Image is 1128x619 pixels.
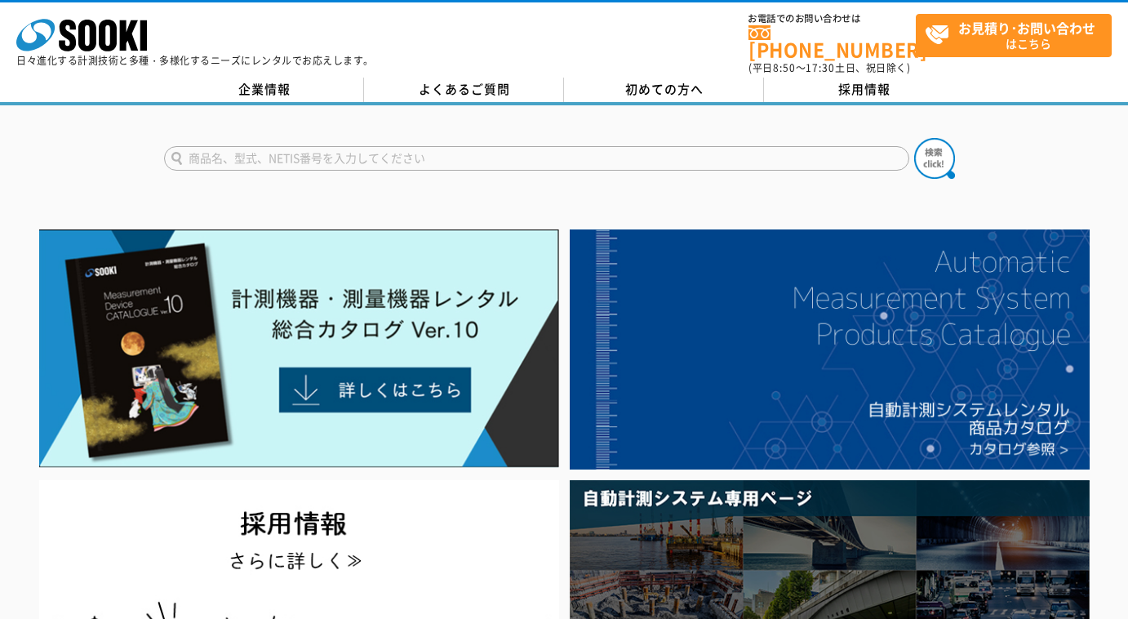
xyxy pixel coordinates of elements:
[916,14,1112,57] a: お見積り･お問い合わせはこちら
[164,146,909,171] input: 商品名、型式、NETIS番号を入力してください
[748,14,916,24] span: お電話でのお問い合わせは
[958,18,1095,38] strong: お見積り･お問い合わせ
[806,60,835,75] span: 17:30
[748,60,910,75] span: (平日 ～ 土日、祝日除く)
[925,15,1111,56] span: はこちら
[16,56,374,65] p: 日々進化する計測技術と多種・多様化するニーズにレンタルでお応えします。
[364,78,564,102] a: よくあるご質問
[748,25,916,59] a: [PHONE_NUMBER]
[764,78,964,102] a: 採用情報
[773,60,796,75] span: 8:50
[625,80,704,98] span: 初めての方へ
[570,229,1090,470] img: 自動計測システムカタログ
[39,229,559,468] img: Catalog Ver10
[164,78,364,102] a: 企業情報
[914,138,955,179] img: btn_search.png
[564,78,764,102] a: 初めての方へ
